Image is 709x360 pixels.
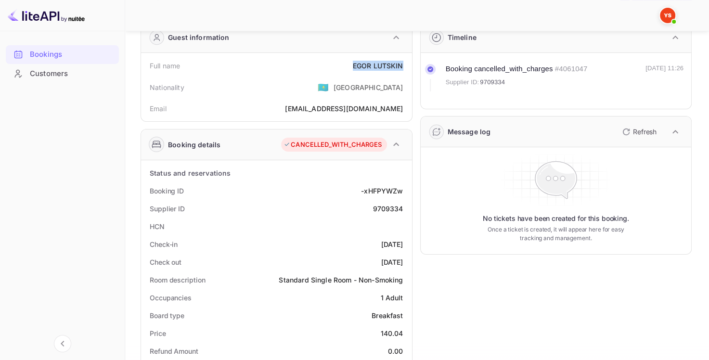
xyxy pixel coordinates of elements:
[150,275,205,285] div: Room description
[388,346,403,356] div: 0.00
[318,78,329,96] span: United States
[6,45,119,63] a: Bookings
[284,140,382,150] div: CANCELLED_WITH_CHARGES
[150,257,181,267] div: Check out
[150,293,192,303] div: Occupancies
[617,124,660,140] button: Refresh
[168,32,230,42] div: Guest information
[30,68,114,79] div: Customers
[645,64,683,91] div: [DATE] 11:26
[480,77,505,87] span: 9709334
[150,221,165,231] div: HCN
[381,239,403,249] div: [DATE]
[150,328,166,338] div: Price
[150,204,185,214] div: Supplier ID
[361,186,403,196] div: -xHFPYWZw
[448,32,477,42] div: Timeline
[54,335,71,352] button: Collapse navigation
[150,61,180,71] div: Full name
[150,239,178,249] div: Check-in
[6,64,119,82] a: Customers
[168,140,220,150] div: Booking details
[448,127,491,137] div: Message log
[150,310,184,321] div: Board type
[334,82,403,92] div: [GEOGRAPHIC_DATA]
[8,8,85,23] img: LiteAPI logo
[446,77,479,87] span: Supplier ID:
[6,64,119,83] div: Customers
[150,186,184,196] div: Booking ID
[483,214,629,223] p: No tickets have been created for this booking.
[381,257,403,267] div: [DATE]
[150,168,231,178] div: Status and reservations
[150,103,167,114] div: Email
[150,82,184,92] div: Nationality
[30,49,114,60] div: Bookings
[150,346,198,356] div: Refund Amount
[353,61,403,71] div: EGOR LUTSKIN
[633,127,657,137] p: Refresh
[483,225,628,243] p: Once a ticket is created, it will appear here for easy tracking and management.
[372,310,403,321] div: Breakfast
[381,328,403,338] div: 140.04
[285,103,403,114] div: [EMAIL_ADDRESS][DOMAIN_NAME]
[660,8,675,23] img: Yandex Support
[6,45,119,64] div: Bookings
[380,293,403,303] div: 1 Adult
[279,275,403,285] div: Standard Single Room - Non-Smoking
[555,64,588,75] div: # 4061047
[373,204,403,214] div: 9709334
[446,64,553,75] div: Booking cancelled_with_charges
